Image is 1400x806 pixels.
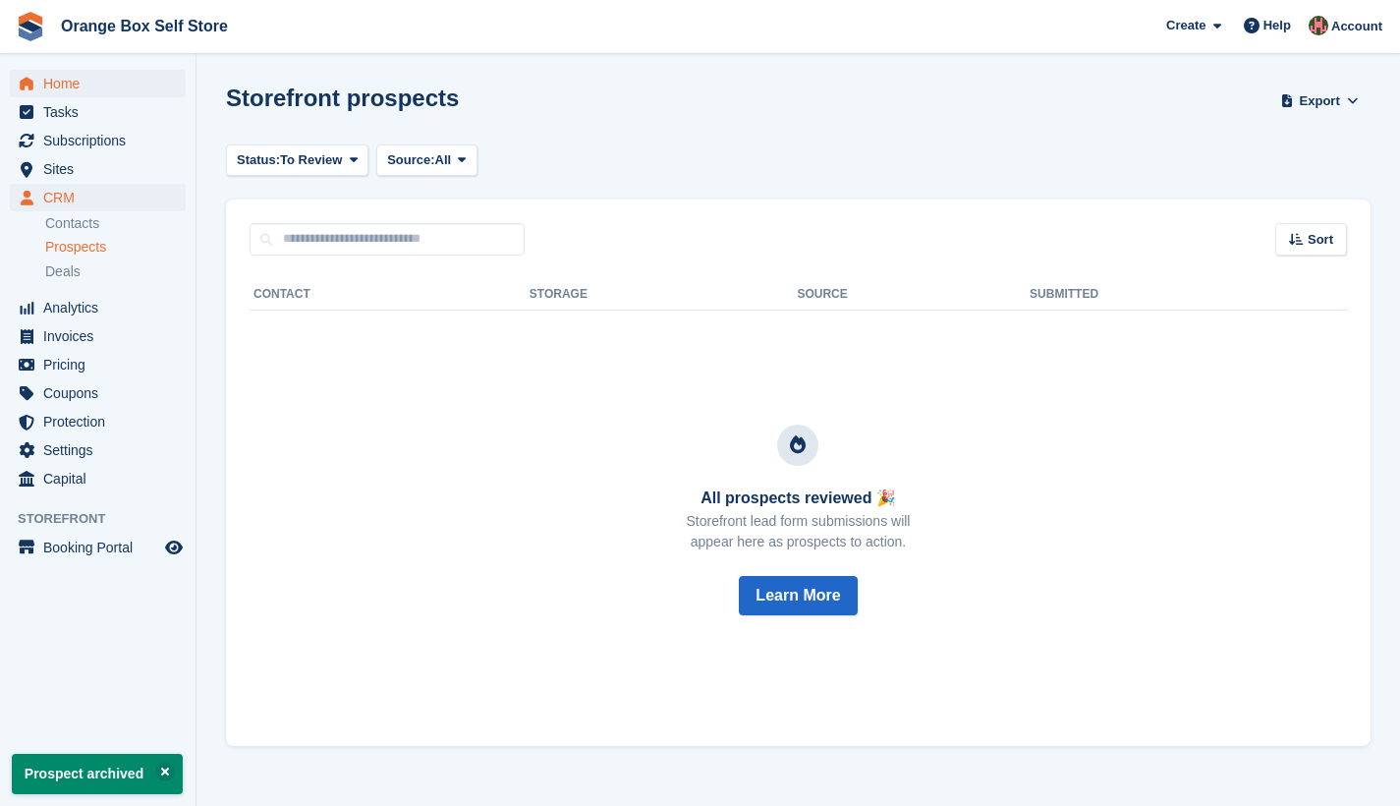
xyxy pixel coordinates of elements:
span: CRM [43,184,161,211]
h3: All prospects reviewed 🎉 [687,489,911,507]
span: Booking Portal [43,534,161,561]
span: Tasks [43,98,161,126]
h1: Storefront prospects [226,85,459,111]
a: menu [10,184,186,211]
span: Settings [43,436,161,464]
span: Sites [43,155,161,183]
a: menu [10,436,186,464]
span: Capital [43,465,161,492]
span: Help [1263,16,1291,35]
button: Source: All [376,144,477,177]
a: menu [10,98,186,126]
th: Source [797,279,1030,311]
img: David Clark [1309,16,1328,35]
span: Deals [45,262,81,281]
a: menu [10,408,186,435]
p: Prospect archived [12,754,183,794]
a: Contacts [45,214,186,233]
button: Status: To Review [226,144,368,177]
a: Deals [45,261,186,282]
span: Export [1300,91,1340,111]
a: menu [10,534,186,561]
span: Invoices [43,322,161,350]
th: Storage [530,279,798,311]
a: Prospects [45,237,186,258]
span: Prospects [45,238,106,257]
a: Preview store [162,536,186,559]
span: All [435,150,452,170]
a: menu [10,351,186,378]
span: Account [1331,17,1382,36]
span: Protection [43,408,161,435]
span: Storefront [18,509,196,529]
span: Analytics [43,294,161,321]
th: Contact [250,279,530,311]
span: Coupons [43,379,161,407]
a: menu [10,379,186,407]
img: stora-icon-8386f47178a22dfd0bd8f6a31ec36ba5ce8667c1dd55bd0f319d3a0aa187defe.svg [16,12,45,41]
a: menu [10,294,186,321]
span: To Review [280,150,342,170]
span: Subscriptions [43,127,161,154]
span: Status: [237,150,280,170]
p: Storefront lead form submissions will appear here as prospects to action. [687,511,911,552]
span: Pricing [43,351,161,378]
button: Learn More [739,576,857,615]
a: Orange Box Self Store [53,10,236,42]
a: menu [10,70,186,97]
a: menu [10,127,186,154]
span: Create [1166,16,1205,35]
a: menu [10,465,186,492]
a: menu [10,322,186,350]
button: Export [1276,85,1363,117]
th: Submitted [1030,279,1347,311]
a: menu [10,155,186,183]
span: Home [43,70,161,97]
span: Source: [387,150,434,170]
span: Sort [1308,230,1333,250]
